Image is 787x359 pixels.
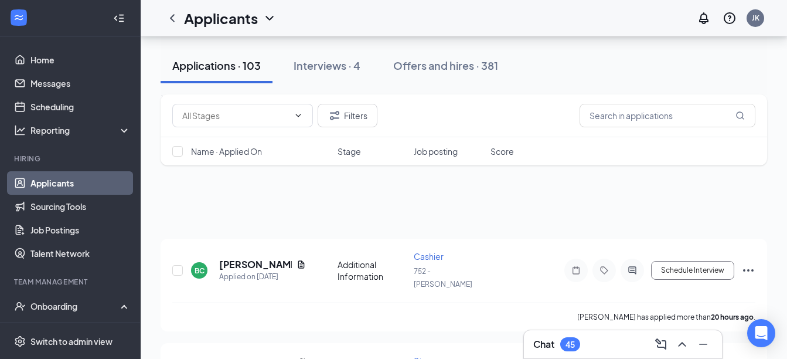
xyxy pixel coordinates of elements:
[414,251,444,262] span: Cashier
[263,11,277,25] svg: ChevronDown
[14,154,128,164] div: Hiring
[184,8,258,28] h1: Applicants
[723,11,737,25] svg: QuestionInfo
[328,109,342,123] svg: Filter
[14,277,128,287] div: Team Management
[195,266,205,276] div: BC
[393,58,498,73] div: Offers and hires · 381
[294,111,303,120] svg: ChevronDown
[13,12,25,23] svg: WorkstreamLogo
[30,218,131,242] a: Job Postings
[191,145,262,157] span: Name · Applied On
[533,338,554,351] h3: Chat
[182,109,289,122] input: All Stages
[654,337,668,351] svg: ComposeMessage
[752,13,759,23] div: JK
[697,11,711,25] svg: Notifications
[165,11,179,25] svg: ChevronLeft
[14,300,26,312] svg: UserCheck
[30,171,131,195] a: Applicants
[30,195,131,218] a: Sourcing Tools
[219,258,292,271] h5: [PERSON_NAME]
[414,267,472,289] span: 752 - [PERSON_NAME]
[414,145,458,157] span: Job posting
[673,335,691,354] button: ChevronUp
[172,58,261,73] div: Applications · 103
[741,263,755,277] svg: Ellipses
[30,318,131,341] a: Overview
[694,335,713,354] button: Minimize
[338,259,407,282] div: Additional Information
[569,266,583,275] svg: Note
[113,12,125,24] svg: Collapse
[675,337,689,351] svg: ChevronUp
[735,111,745,120] svg: MagnifyingGlass
[597,266,611,275] svg: Tag
[338,145,361,157] span: Stage
[30,300,121,312] div: Onboarding
[30,72,131,95] a: Messages
[14,124,26,136] svg: Analysis
[577,312,755,322] p: [PERSON_NAME] has applied more than .
[625,266,639,275] svg: ActiveChat
[30,48,131,72] a: Home
[30,95,131,118] a: Scheduling
[297,260,306,269] svg: Document
[30,336,113,347] div: Switch to admin view
[651,261,734,280] button: Schedule Interview
[30,242,131,265] a: Talent Network
[294,58,360,73] div: Interviews · 4
[711,313,754,321] b: 20 hours ago
[565,340,575,350] div: 45
[30,124,131,136] div: Reporting
[652,335,670,354] button: ComposeMessage
[318,104,377,127] button: Filter Filters
[696,337,710,351] svg: Minimize
[219,271,306,283] div: Applied on [DATE]
[747,319,775,347] div: Open Intercom Messenger
[490,145,514,157] span: Score
[14,336,26,347] svg: Settings
[580,104,755,127] input: Search in applications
